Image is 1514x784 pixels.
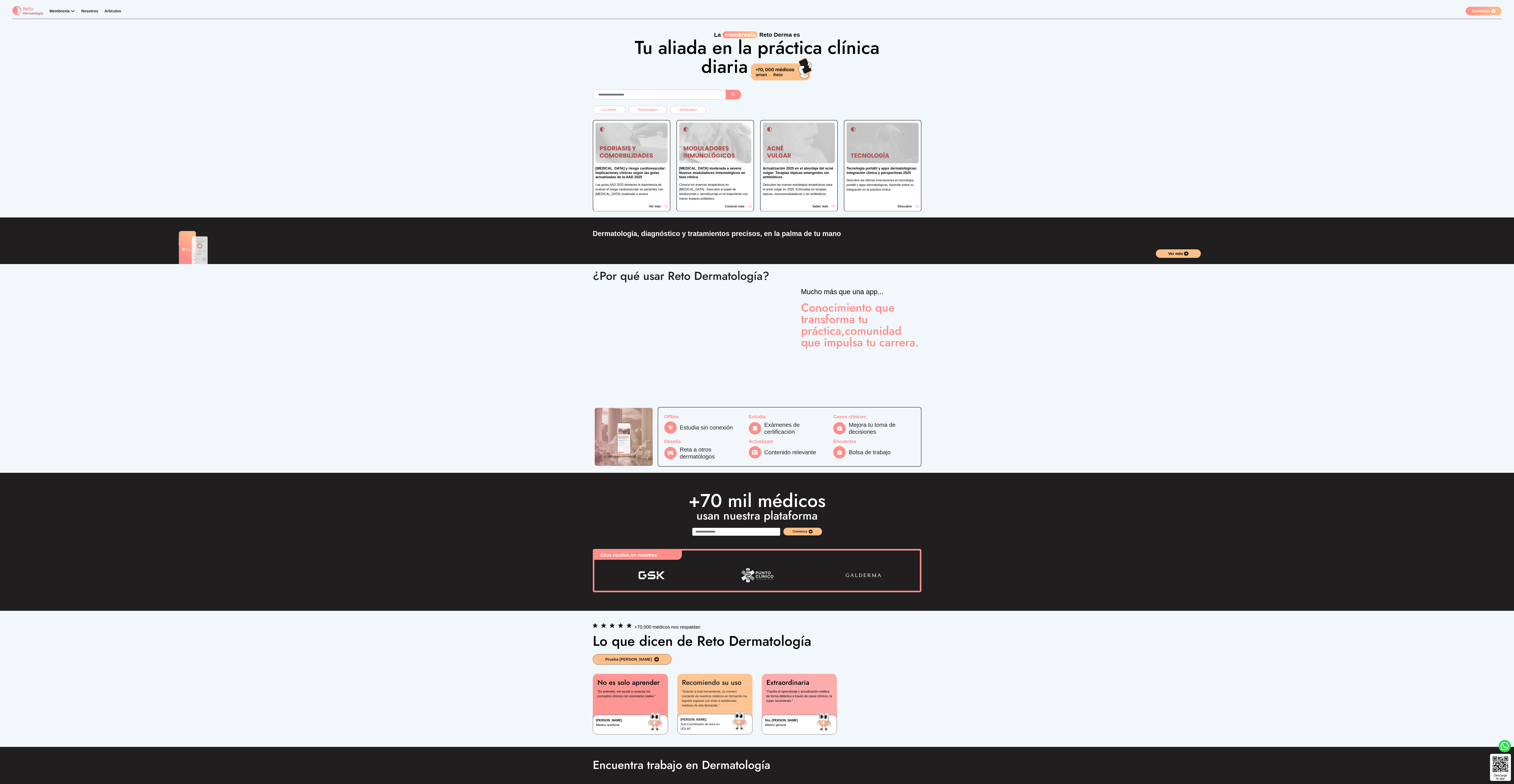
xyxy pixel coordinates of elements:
a: [MEDICAL_DATA] y riesgo cardiovascular: Implicaciones clínicas según las guías actualizadas de la... [596,166,668,182]
img: Psoriasis y riesgo cardiovascular: Implicaciones clínicas según las guías actualizadas de la AAD ... [596,123,668,163]
img: trezetse [175,230,213,264]
p: Casos clínicos [833,414,915,420]
p: Ver más [649,204,661,209]
div: Membresía [49,8,75,14]
p: Encuentra [833,438,915,445]
button: Descubre [898,204,919,209]
a: Prueba [PERSON_NAME] [593,654,671,665]
a: Artículos [104,9,121,13]
img: Tecnología portátil y apps dermatológicas: integración clínica y perspectivas 2025 [847,123,919,163]
img: colaborador de reto dermatología [812,566,914,585]
img: 70,000 médicos aman Reto [751,57,813,80]
p: [PERSON_NAME] [681,717,730,722]
p: Dra. [PERSON_NAME] [765,718,798,723]
p: Estudia [749,414,830,420]
button: Lo nuevo [593,106,625,114]
p: Sub-Coordinador de área en UDLAP [681,722,730,731]
div: Descarga la app [1494,774,1507,780]
p: Contenido relevante [764,449,816,456]
p: Conocer más [725,204,744,209]
p: Descubre las últimas innovaciones en tecnología portátil y apps dermatológicas. Aprende sobre su ... [847,178,919,192]
p: Conoce los avances terapéuticos en [MEDICAL_DATA] . Descubre el papel de lebrikizumab y nemolizum... [679,182,751,201]
h1: Tu aliada en la práctica clínica diaria [633,38,881,80]
p: Saber más [813,204,828,209]
img: logo Reto dermatología [12,6,43,16]
p: Recomiendo su uso [682,678,748,686]
p: "Facilita el aprendizaje y actualización médica de forma didáctica a través de casos clínicos, la... [766,689,832,703]
iframe: YouTube Video [593,288,783,395]
p: "Gracias a esta herramienta, un número creciente de nuestros médicos en formación ha logrado ingr... [682,689,748,708]
p: Estudia sin conexión [680,424,733,431]
a: Comienza [1466,7,1502,15]
h2: Encuentra trabajo en Dermatología [593,753,921,777]
p: comunidad que impulsa tu carrera. [801,302,921,348]
p: Extraordinaria [766,678,832,686]
p: Mejora tu toma de decisiones [849,421,915,435]
p: Ellos confían en nosotros [594,551,682,560]
img: image doctor [814,712,834,731]
img: image doctor [730,711,749,730]
p: Reta a otros dermatólogos [680,446,746,460]
button: Saber más [813,204,835,209]
p: Offline [664,414,746,420]
h2: ¿Por qué usar Reto Dermatología? [593,264,921,288]
p: usan nuestra plataforma [593,510,921,522]
span: Comienza [793,529,807,534]
span: Prueba [PERSON_NAME] [605,657,652,662]
button: Comienza [783,528,822,535]
span: Ver más [1168,251,1183,256]
h2: +70 mil médicos [593,491,921,510]
p: [MEDICAL_DATA] y riesgo cardiovascular: Implicaciones clínicas según las guías actualizadas de la... [596,166,668,179]
p: Actualízate [749,438,830,445]
p: [PERSON_NAME] [596,718,622,723]
img: colaborador de reto dermatología [601,566,703,585]
p: Descubre las nuevas estrategias terapéuticas para el acné vulgar en 2025. Enfocadas en terapias t... [763,182,835,196]
img: Reto Derma Features [595,408,653,466]
p: Médico general [765,723,798,727]
p: No es solo aprender [597,678,663,686]
button: Ver más [649,204,667,209]
a: Actualización 2025 en el abordaje del acné vulgar: Terapias tópicas emergentes sin antibióticos [763,166,835,182]
p: Descubre [898,204,912,209]
p: +70,000 médicos nos respaldan [635,624,700,630]
a: Ver más [1156,249,1201,258]
div: 3 / 6 [812,566,914,585]
img: image doctor [645,712,665,731]
p: Las guías AAD 2025 destacan la importancia de evaluar el riesgo cardiovascular en pacientes con [... [596,182,668,196]
p: Desafía [664,438,746,445]
span: membresía [722,31,758,38]
button: Destacados [670,106,706,114]
h2: Lo que dicen de Reto Dermatología [593,634,921,648]
p: "Es entender, me ayudó a conectar los conceptos clínicos con escenarios reales." [597,689,663,699]
p: La Reto Derma es [593,31,921,38]
a: [MEDICAL_DATA] moderada a severa: Nuevos moduladores inmunológicos en fase clínica [679,166,751,182]
button: Conocer más [725,204,751,209]
p: Exámenes de certificación [764,421,830,435]
span: Conocimiento que transforma tu práctica, [801,299,895,339]
p: Mucho más que una app... [801,288,921,296]
div: 1 / 6 [601,566,703,585]
p: [MEDICAL_DATA] moderada a severa: Nuevos moduladores inmunológicos en fase clínica [679,166,751,179]
div: 2 / 6 [706,566,809,585]
img: Dermatitis atópica moderada a severa: Nuevos moduladores inmunológicos en fase clínica [679,123,751,163]
a: Nosotros [81,9,98,13]
p: Tecnología portátil y apps dermatológicas: integración clínica y perspectivas 2025 [847,166,919,175]
img: colaborador de reto dermatología [706,566,809,585]
a: whatsapp button [1499,740,1511,752]
p: Médico residente [596,723,622,727]
p: Bolsa de trabajo [849,449,891,456]
h2: Dermatología, diagnóstico y tratamientos precisos, en la palma de tu mano [593,230,921,238]
p: Actualización 2025 en el abordaje del acné vulgar: Terapias tópicas emergentes sin antibióticos [763,166,835,179]
button: Patrocinados [629,106,667,114]
a: Tecnología portátil y apps dermatológicas: integración clínica y perspectivas 2025 [847,166,919,178]
img: Actualización 2025 en el abordaje del acné vulgar: Terapias tópicas emergentes sin antibióticos [763,123,835,163]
